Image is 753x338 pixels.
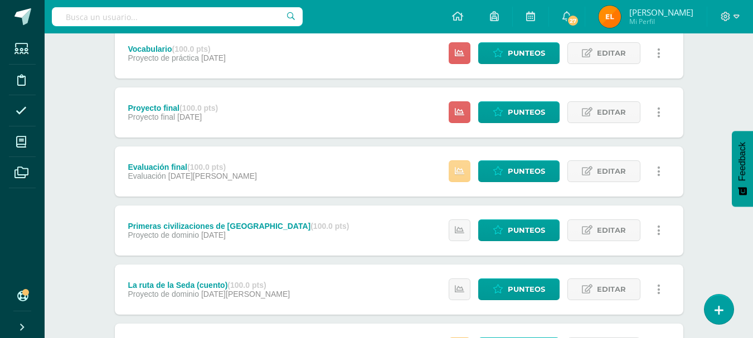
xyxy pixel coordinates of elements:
span: [DATE][PERSON_NAME] [168,172,257,180]
span: Punteos [508,43,545,63]
span: 27 [567,14,579,27]
div: Proyecto final [128,104,218,112]
span: Editar [597,102,626,123]
input: Busca un usuario... [52,7,303,26]
span: [PERSON_NAME] [629,7,693,18]
a: Punteos [478,160,560,182]
span: Proyecto de dominio [128,290,199,298]
strong: (100.0 pts) [310,222,349,231]
span: Punteos [508,102,545,123]
span: Proyecto final [128,112,175,121]
span: Evaluación [128,172,166,180]
a: Punteos [478,101,560,123]
strong: (100.0 pts) [179,104,218,112]
span: Punteos [508,220,545,241]
span: Punteos [508,161,545,182]
div: Evaluación final [128,163,257,172]
img: dbb8facc1bb3f0ff15734133107f95d4.png [599,6,621,28]
a: Punteos [478,219,560,241]
div: Vocabulario [128,45,226,53]
span: Feedback [737,142,747,181]
span: [DATE] [201,231,226,239]
a: Punteos [478,42,560,64]
span: Proyecto de dominio [128,231,199,239]
span: [DATE] [201,53,226,62]
span: Editar [597,43,626,63]
strong: (100.0 pts) [172,45,210,53]
span: Proyecto de práctica [128,53,199,62]
span: Editar [597,220,626,241]
div: Primeras civilizaciones de [GEOGRAPHIC_DATA] [128,222,349,231]
span: [DATE] [177,112,202,121]
div: La ruta de la Seda (cuento) [128,281,290,290]
strong: (100.0 pts) [227,281,266,290]
button: Feedback - Mostrar encuesta [732,131,753,207]
span: Editar [597,279,626,300]
a: Punteos [478,278,560,300]
span: Mi Perfil [629,17,693,26]
span: Editar [597,161,626,182]
span: [DATE][PERSON_NAME] [201,290,290,298]
span: Punteos [508,279,545,300]
strong: (100.0 pts) [187,163,226,172]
